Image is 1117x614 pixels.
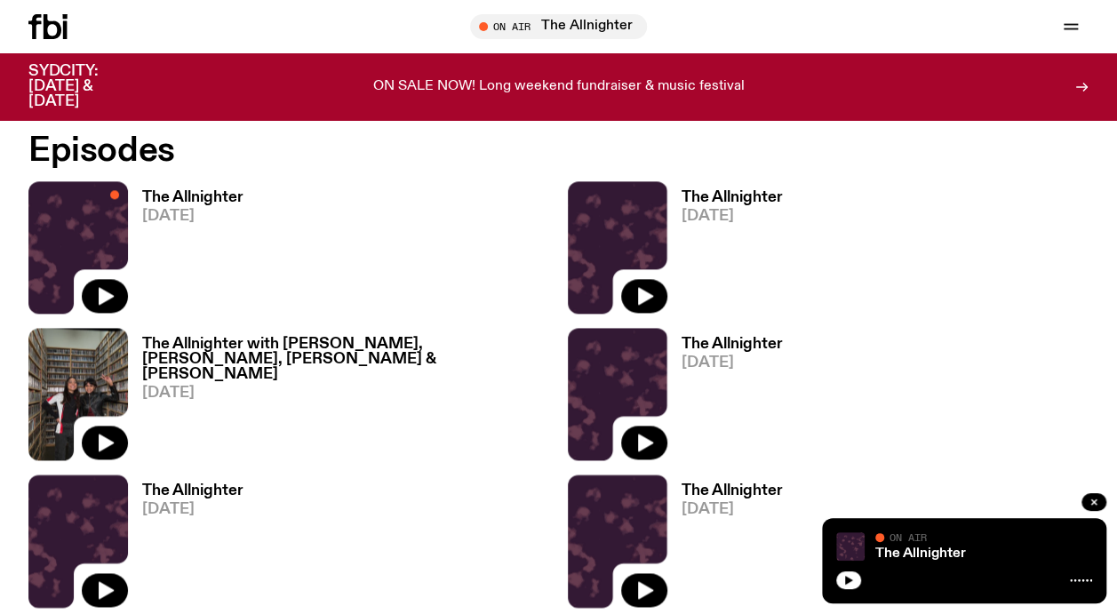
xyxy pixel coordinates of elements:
a: The Allnighter[DATE] [667,483,783,607]
span: [DATE] [142,386,550,401]
button: On AirThe Allnighter [470,14,647,39]
h3: SYDCITY: [DATE] & [DATE] [28,64,142,109]
h3: The Allnighter [682,483,783,498]
span: [DATE] [682,355,783,371]
a: The Allnighter with [PERSON_NAME], [PERSON_NAME], [PERSON_NAME] & [PERSON_NAME][DATE] [128,337,550,460]
a: The Allnighter[DATE] [128,190,243,314]
h3: The Allnighter [682,190,783,205]
span: [DATE] [142,502,243,517]
span: On Air [890,531,927,543]
h3: The Allnighter with [PERSON_NAME], [PERSON_NAME], [PERSON_NAME] & [PERSON_NAME] [142,337,550,382]
a: The Allnighter[DATE] [667,337,783,460]
a: The Allnighter[DATE] [667,190,783,314]
h3: The Allnighter [682,337,783,352]
span: [DATE] [682,502,783,517]
h3: The Allnighter [142,190,243,205]
span: [DATE] [682,209,783,224]
a: The Allnighter [875,546,966,561]
p: ON SALE NOW! Long weekend fundraiser & music festival [373,79,745,95]
h2: Episodes [28,135,730,167]
a: The Allnighter[DATE] [128,483,243,607]
h3: The Allnighter [142,483,243,498]
span: [DATE] [142,209,243,224]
